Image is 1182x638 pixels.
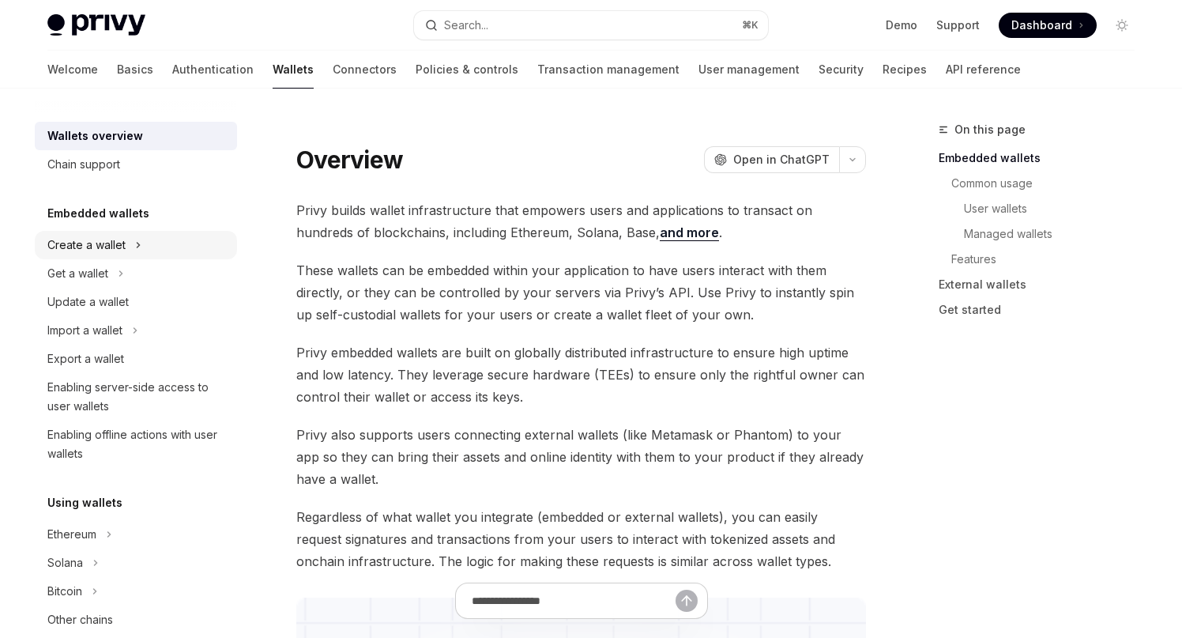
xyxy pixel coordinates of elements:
div: Import a wallet [47,321,122,340]
div: Get a wallet [47,264,108,283]
div: Chain support [47,155,120,174]
a: Authentication [172,51,254,89]
a: User management [698,51,800,89]
a: API reference [946,51,1021,89]
a: Export a wallet [35,345,237,373]
span: Privy embedded wallets are built on globally distributed infrastructure to ensure high uptime and... [296,342,866,408]
div: Enabling offline actions with user wallets [47,425,228,463]
a: Security [819,51,864,89]
a: Wallets overview [35,122,237,150]
div: Enabling server-side access to user wallets [47,378,228,416]
a: Transaction management [537,51,679,89]
div: Bitcoin [47,582,82,601]
div: Wallets overview [47,126,143,145]
button: Toggle dark mode [1109,13,1135,38]
a: Managed wallets [964,221,1147,247]
a: Enabling offline actions with user wallets [35,421,237,468]
div: Solana [47,553,83,572]
span: Open in ChatGPT [733,152,830,168]
a: Enabling server-side access to user wallets [35,373,237,421]
button: Search...⌘K [414,11,768,40]
a: Get started [939,297,1147,323]
a: Connectors [333,51,397,89]
button: Send message [676,590,698,612]
h5: Embedded wallets [47,204,149,223]
span: These wallets can be embedded within your application to have users interact with them directly, ... [296,259,866,326]
a: Welcome [47,51,98,89]
a: Recipes [883,51,927,89]
a: and more [660,225,719,241]
a: User wallets [964,196,1147,221]
a: Policies & controls [416,51,518,89]
img: light logo [47,14,145,36]
a: Dashboard [999,13,1097,38]
a: Basics [117,51,153,89]
a: Embedded wallets [939,145,1147,171]
span: On this page [954,120,1026,139]
a: Other chains [35,606,237,634]
h5: Using wallets [47,493,122,512]
a: Demo [886,17,917,33]
a: Support [936,17,980,33]
button: Open in ChatGPT [704,146,839,173]
a: Features [951,247,1147,272]
div: Other chains [47,610,113,629]
a: Common usage [951,171,1147,196]
span: Privy also supports users connecting external wallets (like Metamask or Phantom) to your app so t... [296,424,866,490]
div: Export a wallet [47,349,124,368]
a: Wallets [273,51,314,89]
h1: Overview [296,145,403,174]
a: Update a wallet [35,288,237,316]
span: Privy builds wallet infrastructure that empowers users and applications to transact on hundreds o... [296,199,866,243]
span: Regardless of what wallet you integrate (embedded or external wallets), you can easily request si... [296,506,866,572]
div: Ethereum [47,525,96,544]
span: Dashboard [1011,17,1072,33]
a: External wallets [939,272,1147,297]
a: Chain support [35,150,237,179]
div: Search... [444,16,488,35]
span: ⌘ K [742,19,759,32]
div: Update a wallet [47,293,129,311]
div: Create a wallet [47,236,126,255]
